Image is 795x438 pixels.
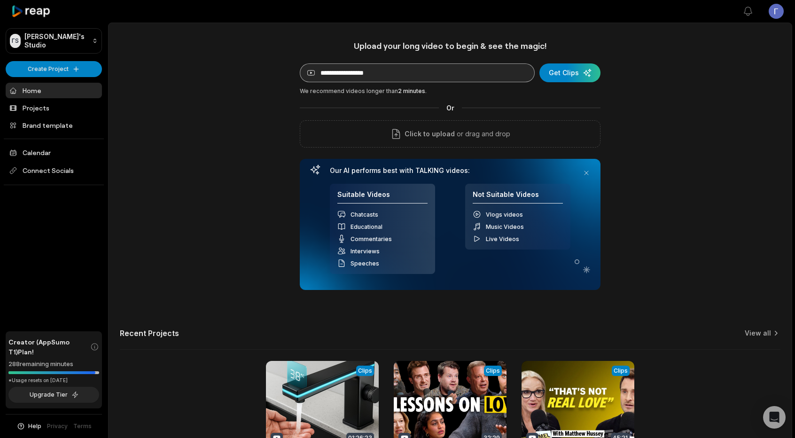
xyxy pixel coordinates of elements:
p: [PERSON_NAME]'s Studio [24,32,88,49]
span: 2 minutes [398,87,425,94]
span: Help [28,422,41,430]
span: Creator (AppSumo T1) Plan! [8,337,90,357]
span: Connect Socials [6,162,102,179]
span: Live Videos [486,235,519,242]
a: Brand template [6,117,102,133]
button: Help [16,422,41,430]
button: Create Project [6,61,102,77]
span: Educational [351,223,382,230]
a: Home [6,83,102,98]
h4: Not Suitable Videos [473,190,563,204]
a: View all [745,328,771,338]
a: Calendar [6,145,102,160]
a: Privacy [47,422,68,430]
div: 288 remaining minutes [8,360,99,369]
span: Vlogs videos [486,211,523,218]
span: Commentaries [351,235,392,242]
div: We recommend videos longer than . [300,87,600,95]
span: Music Videos [486,223,524,230]
div: *Usage resets on [DATE] [8,377,99,384]
span: Or [439,103,462,113]
button: Get Clips [539,63,600,82]
h2: Recent Projects [120,328,179,338]
p: or drag and drop [455,128,510,140]
button: Upgrade Tier [8,387,99,403]
div: Open Intercom Messenger [763,406,786,429]
a: Projects [6,100,102,116]
a: Terms [73,422,92,430]
h1: Upload your long video to begin & see the magic! [300,40,600,51]
h4: Suitable Videos [337,190,428,204]
div: ΓS [10,34,21,48]
span: Interviews [351,248,380,255]
span: Speeches [351,260,379,267]
span: Click to upload [405,128,455,140]
h3: Our AI performs best with TALKING videos: [330,166,570,175]
span: Chatcasts [351,211,378,218]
